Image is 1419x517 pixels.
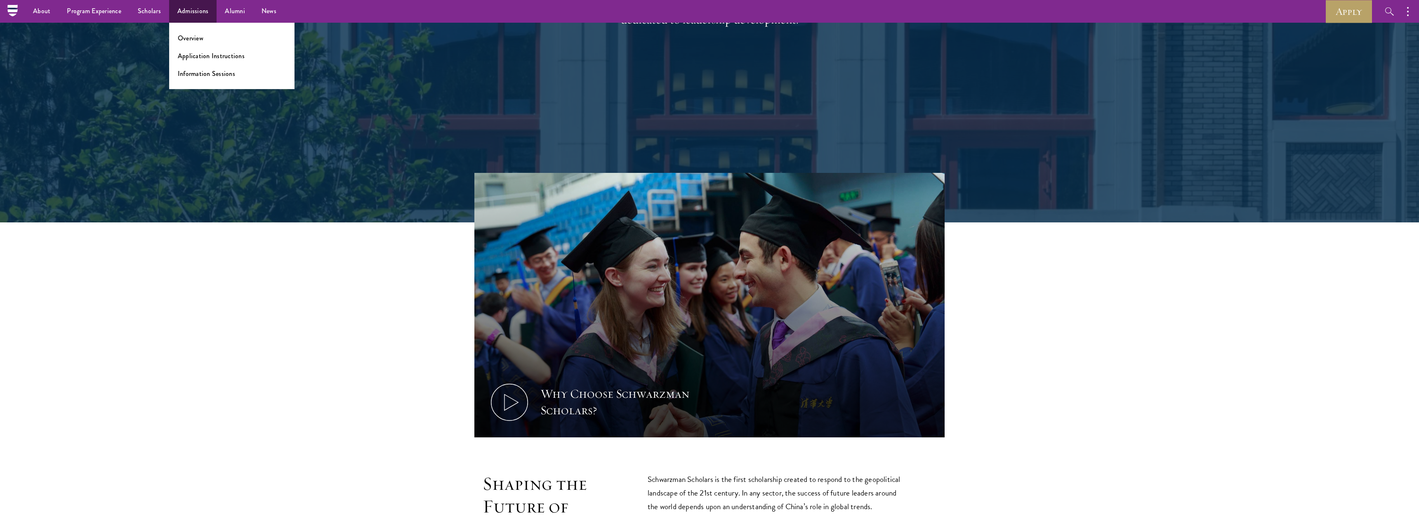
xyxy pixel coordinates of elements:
p: Schwarzman Scholars is the first scholarship created to respond to the geopolitical landscape of ... [648,472,907,513]
div: Why Choose Schwarzman Scholars? [540,386,693,419]
button: Why Choose Schwarzman Scholars? [474,173,945,437]
a: Overview [178,33,203,43]
a: Information Sessions [178,69,235,78]
a: Application Instructions [178,51,245,61]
